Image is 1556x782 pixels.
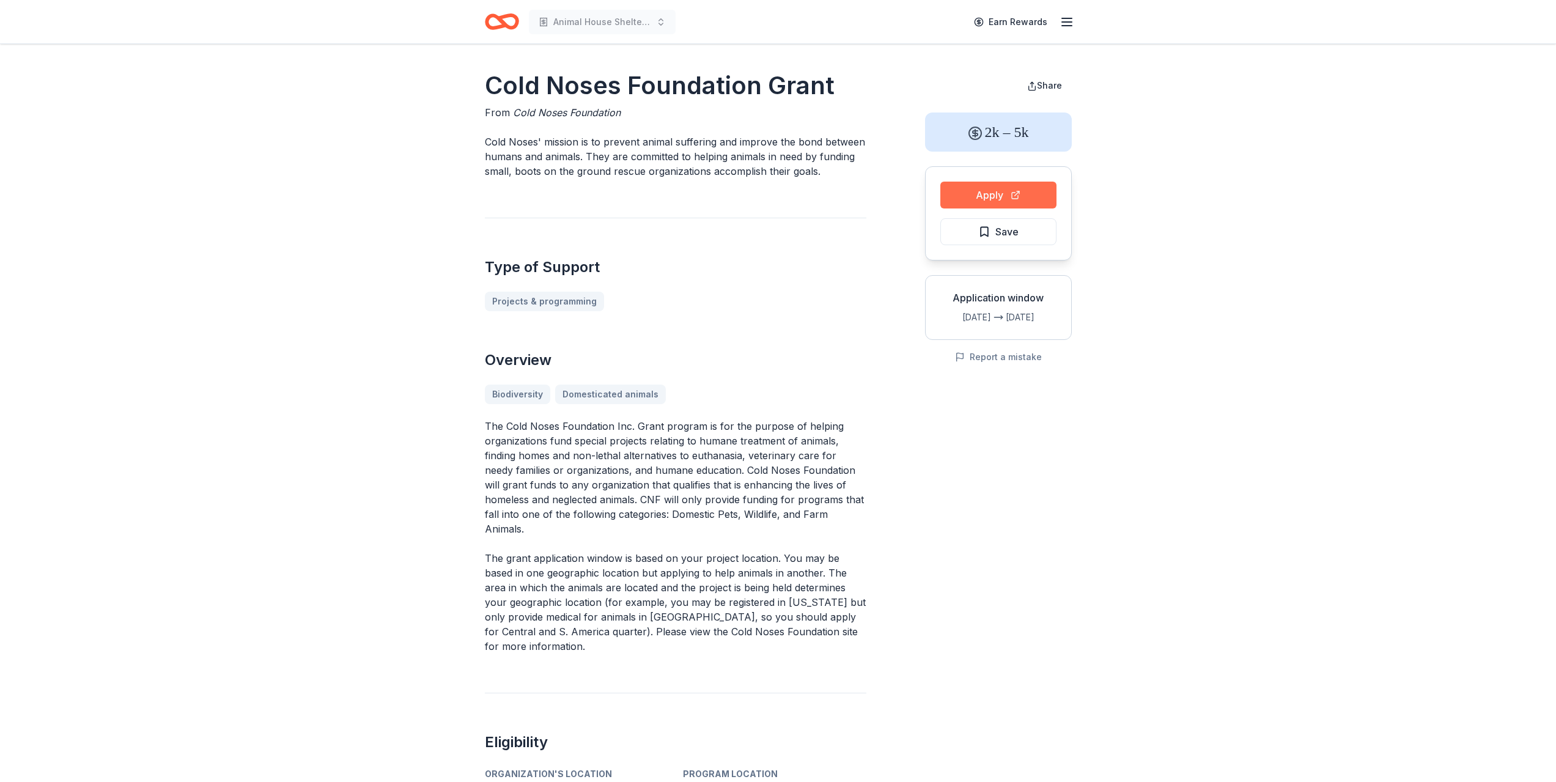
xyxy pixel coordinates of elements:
[485,767,668,781] div: Organization's Location
[513,106,621,119] span: Cold Noses Foundation
[553,15,651,29] span: Animal House Shelter Expansion
[935,290,1061,305] div: Application window
[485,105,866,120] div: From
[485,551,866,654] p: The grant application window is based on your project location. You may be based in one geographi...
[935,310,991,325] div: [DATE]
[1037,80,1062,90] span: Share
[485,257,866,277] h2: Type of Support
[995,224,1019,240] span: Save
[485,732,866,752] h2: Eligibility
[955,350,1042,364] button: Report a mistake
[925,113,1072,152] div: 2k – 5k
[967,11,1055,33] a: Earn Rewards
[485,68,866,103] h1: Cold Noses Foundation Grant
[940,182,1056,208] button: Apply
[485,350,866,370] h2: Overview
[529,10,676,34] button: Animal House Shelter Expansion
[485,292,604,311] a: Projects & programming
[940,218,1056,245] button: Save
[485,7,519,36] a: Home
[1006,310,1061,325] div: [DATE]
[485,135,866,179] p: Cold Noses' mission is to prevent animal suffering and improve the bond between humans and animal...
[485,419,866,536] p: The Cold Noses Foundation Inc. Grant program is for the purpose of helping organizations fund spe...
[683,767,866,781] div: Program Location
[1017,73,1072,98] button: Share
